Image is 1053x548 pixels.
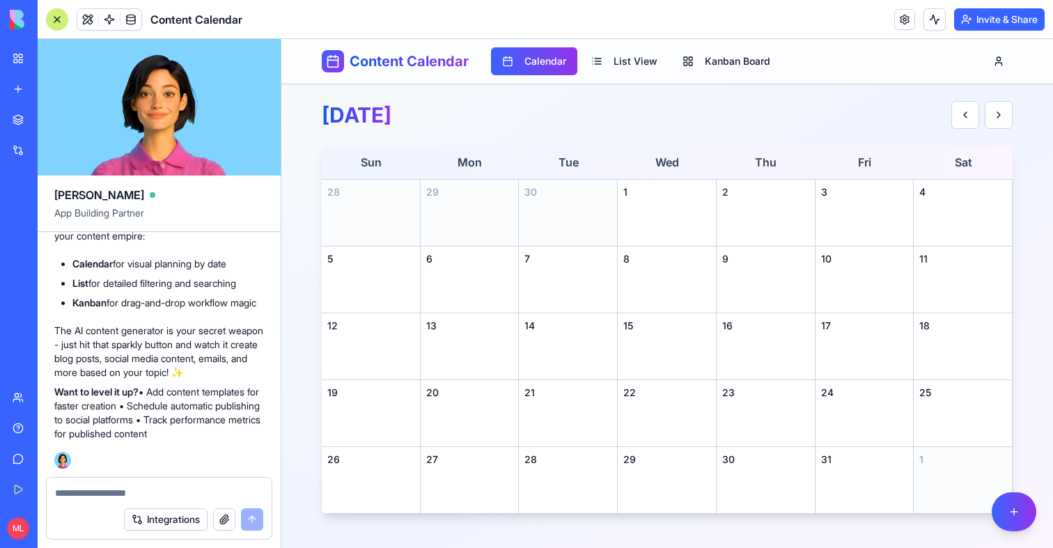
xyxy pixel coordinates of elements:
[10,10,96,29] img: logo
[40,63,110,88] h2: [DATE]
[342,213,429,227] div: 8
[72,276,264,290] li: for detailed filtering and searching
[534,107,633,140] div: Fri
[540,213,627,227] div: 10
[390,8,500,36] button: Kanban Board
[638,414,725,428] div: 1
[540,347,627,361] div: 24
[243,213,330,227] div: 7
[54,206,264,231] span: App Building Partner
[638,146,725,160] div: 4
[72,257,264,271] li: for visual planning by date
[237,107,336,140] div: Tue
[441,414,528,428] div: 30
[342,414,429,428] div: 29
[54,324,264,379] p: The AI content generator is your secret weapon - just hit that sparkly button and watch it create...
[441,280,528,294] div: 16
[54,452,71,469] img: Ella_00000_wcx2te.png
[68,13,187,32] h1: Content Calendar
[145,146,232,160] div: 29
[243,347,330,361] div: 21
[72,277,88,289] strong: List
[54,187,144,203] span: [PERSON_NAME]
[139,107,238,140] div: Mon
[342,280,429,294] div: 15
[638,347,725,361] div: 25
[145,280,232,294] div: 13
[46,414,133,428] div: 26
[540,414,627,428] div: 31
[632,107,731,140] div: Sat
[46,213,133,227] div: 5
[638,213,725,227] div: 11
[243,280,330,294] div: 14
[299,8,387,36] button: List View
[441,213,528,227] div: 9
[210,8,296,36] button: Calendar
[54,386,139,398] strong: Want to level it up?
[954,8,1045,31] button: Invite & Share
[46,146,133,160] div: 28
[435,107,534,140] div: Thu
[342,347,429,361] div: 22
[243,414,330,428] div: 28
[540,280,627,294] div: 17
[540,146,627,160] div: 3
[145,213,232,227] div: 6
[243,146,330,160] div: 30
[7,517,29,540] span: ML
[145,414,232,428] div: 27
[441,347,528,361] div: 23
[150,11,242,28] span: Content Calendar
[46,280,133,294] div: 12
[336,107,435,140] div: Wed
[72,258,113,269] strong: Calendar
[72,297,107,308] strong: Kanban
[145,347,232,361] div: 20
[54,385,264,441] p: • Add content templates for faster creation • Schedule automatic publishing to social platforms •...
[46,347,133,361] div: 19
[638,280,725,294] div: 18
[72,296,264,310] li: for drag-and-drop workflow magic
[124,508,208,531] button: Integrations
[40,107,139,140] div: Sun
[342,146,429,160] div: 1
[441,146,528,160] div: 2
